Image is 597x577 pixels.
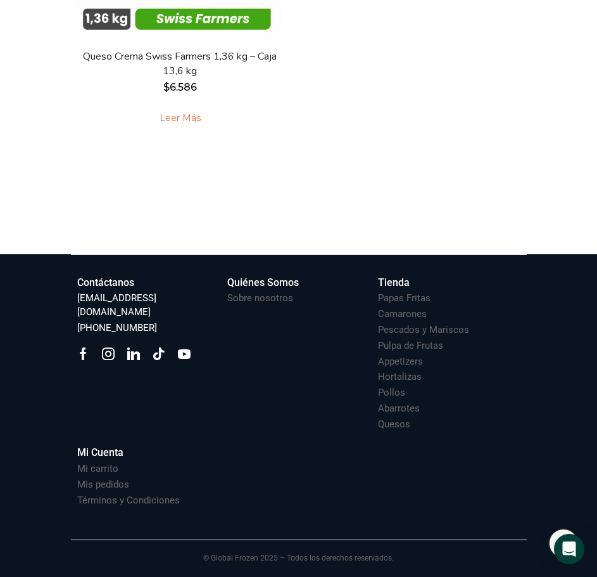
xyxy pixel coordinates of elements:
[378,321,469,337] a: Pescados y Mariscos
[554,534,584,564] div: Open Intercom Messenger
[77,476,129,491] a: Mis pedidos
[77,321,157,335] h3: [PHONE_NUMBER]
[378,292,430,305] h3: Papas Fritas
[378,353,423,368] a: Appetizers
[77,478,129,491] h3: Mis pedidos
[71,540,527,564] p: © Global Frozen 2025 – Todos los derechos reservados.
[77,460,118,476] a: Mi carrito
[77,290,215,319] a: [EMAIL_ADDRESS][DOMAIN_NAME]
[77,492,180,507] a: Términos y Condiciones
[227,292,293,305] h3: Sobre nosotros
[378,355,423,368] h3: Appetizers
[378,402,420,415] h3: Abarrotes
[378,308,427,321] h3: Camarones
[77,462,118,476] h3: Mi carrito
[378,323,469,337] h3: Pescados y Mariscos
[77,276,134,290] h3: Contáctanos
[140,105,220,131] a: Leé más sobre “Queso Crema Swiss Farmers 1,36 kg - Caja 13,6 kg”
[378,370,422,384] h3: Hortalizas
[378,306,427,321] a: Camarones
[378,276,410,290] h3: Tienda
[227,276,299,290] h3: Quiénes Somos
[77,292,215,319] h3: [EMAIL_ADDRESS][DOMAIN_NAME]
[163,81,170,93] span: $
[378,290,430,305] a: Papas Fritas
[378,400,420,415] a: Abarrotes
[227,274,365,290] a: Quiénes Somos
[378,384,405,399] a: Pollos
[77,444,215,460] a: Mi Cuenta
[163,81,197,93] bdi: 6.586
[227,290,293,305] a: Sobre nosotros
[378,418,410,431] h3: Quesos
[378,416,410,431] a: Quesos
[378,274,516,290] a: Tienda
[82,49,279,79] a: Queso Crema Swiss Farmers 1,36 kg – Caja 13,6 kg
[77,446,123,460] h3: Mi Cuenta
[378,368,422,384] a: Hortalizas
[378,339,443,353] h3: Pulpa de Frutas
[378,386,405,399] h3: Pollos
[77,320,157,335] a: [PHONE_NUMBER]
[77,274,215,290] a: Contáctanos
[378,337,443,353] a: Pulpa de Frutas
[77,494,180,507] h3: Términos y Condiciones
